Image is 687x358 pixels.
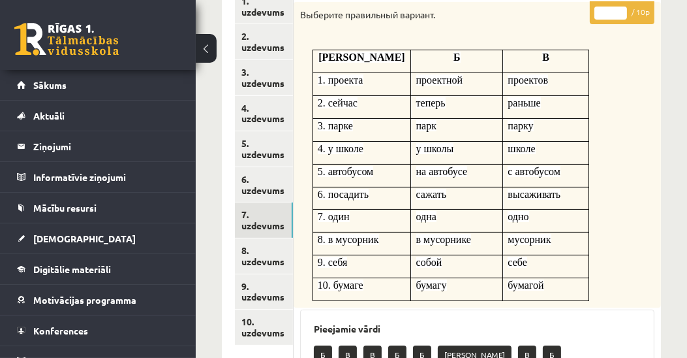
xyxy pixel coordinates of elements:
[318,280,363,291] span: 10. бумаге
[235,274,293,310] a: 9. uzdevums
[235,131,293,167] a: 5. uzdevums
[508,166,560,177] span: с автобусом
[508,74,548,86] span: проектов
[508,143,535,154] span: школе
[33,294,136,306] span: Motivācijas programma
[33,233,136,244] span: [DEMOGRAPHIC_DATA]
[416,234,471,245] span: в мусорнике
[17,193,179,223] a: Mācību resursi
[508,120,533,131] span: парку
[235,238,293,274] a: 8. uzdevums
[416,280,447,291] span: бумагу
[17,285,179,315] a: Motivācijas programma
[17,131,179,161] a: Ziņojumi
[235,24,293,59] a: 2. uzdevums
[314,323,641,334] h3: Pieejamie vārdi
[416,97,446,108] span: теперь
[318,74,363,86] span: 1. проекта
[590,1,654,24] p: / 10p
[508,280,543,291] span: бумагой
[13,13,339,27] body: Визуальный текстовый редактор, wiswyg-editor-47025018902000-1758044242-15
[318,257,348,268] span: 9. себя
[318,52,405,63] span: [PERSON_NAME]
[235,310,293,345] a: 10. uzdevums
[33,162,179,192] legend: Informatīvie ziņojumi
[17,70,179,100] a: Sākums
[235,60,293,95] a: 3. uzdevums
[416,120,436,131] span: парк
[33,110,65,122] span: Aktuāli
[318,143,363,154] span: 4. у школе
[235,96,293,131] a: 4. uzdevums
[33,325,88,336] span: Konferences
[17,316,179,346] a: Konferences
[33,79,67,91] span: Sākums
[416,74,463,86] span: проектной
[508,97,540,108] span: раньше
[318,120,353,131] span: 3. парке
[508,257,527,268] span: себе
[17,162,179,192] a: Informatīvie ziņojumi
[318,166,374,177] span: 5. автобусом
[453,52,461,63] span: Б
[508,211,528,222] span: одно
[17,254,179,284] a: Digitālie materiāli
[508,189,560,200] span: высаживать
[416,189,446,200] span: сажать
[300,8,589,22] p: Выберите правильный вариант.
[416,143,454,154] span: у школы
[33,202,97,214] span: Mācību resursi
[318,189,369,200] span: 6. посадить
[235,167,293,203] a: 6. uzdevums
[318,211,350,222] span: 7. один
[33,263,111,275] span: Digitālie materiāli
[318,97,358,108] span: 2. сейчас
[14,23,119,56] a: Rīgas 1. Tālmācības vidusskola
[17,223,179,253] a: [DEMOGRAPHIC_DATA]
[542,52,549,63] span: В
[416,211,436,222] span: одна
[416,166,468,177] span: на автобусе
[508,234,551,245] span: мусорник
[235,203,293,238] a: 7. uzdevums
[33,131,179,161] legend: Ziņojumi
[318,234,379,245] span: 8. в мусорник
[17,101,179,131] a: Aktuāli
[416,257,442,268] span: собой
